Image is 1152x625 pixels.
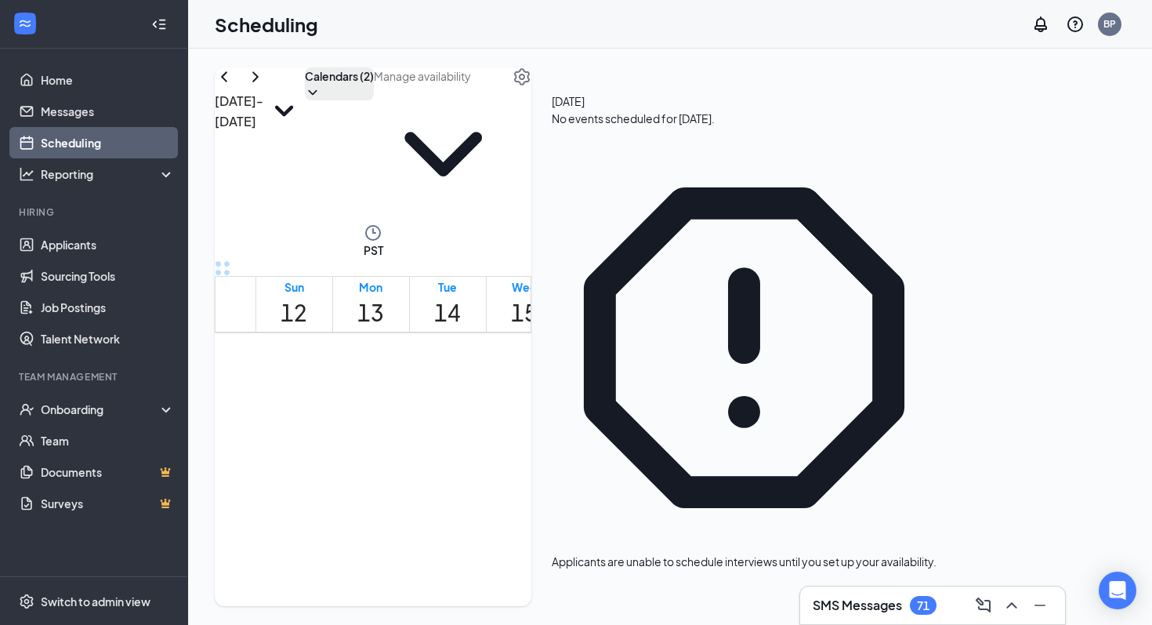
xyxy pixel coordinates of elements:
span: PST [364,242,383,258]
svg: Clock [364,223,382,242]
a: DocumentsCrown [41,456,175,488]
a: Job Postings [41,292,175,323]
span: No events scheduled for [DATE]. [552,110,936,127]
a: SurveysCrown [41,488,175,519]
h1: 14 [434,296,461,330]
h1: 15 [511,296,538,330]
svg: ComposeMessage [974,596,993,615]
a: Home [41,64,175,96]
svg: SmallChevronDown [263,90,305,132]
div: Wed [511,278,538,296]
a: Applicants [41,229,175,260]
svg: ChevronDown [305,85,321,100]
button: Minimize [1027,593,1052,618]
button: ChevronUp [999,593,1024,618]
a: Messages [41,96,175,127]
h1: Scheduling [215,11,318,38]
svg: Error [552,155,936,540]
a: October 14, 2025 [431,277,464,332]
div: Reporting [41,166,176,182]
h1: 12 [281,296,307,330]
svg: Minimize [1031,596,1049,615]
svg: ChevronDown [374,85,513,223]
h3: SMS Messages [813,597,902,614]
a: Sourcing Tools [41,260,175,292]
input: Manage availability [374,67,513,85]
a: Talent Network [41,323,175,354]
svg: Notifications [1031,15,1050,34]
svg: Settings [513,67,531,86]
div: Mon [357,278,384,296]
div: Sun [281,278,307,296]
svg: ChevronRight [246,67,265,86]
svg: UserCheck [19,402,34,417]
div: Team Management [19,370,172,383]
svg: QuestionInfo [1066,15,1085,34]
svg: ChevronLeft [215,67,234,86]
div: 71 [917,599,929,612]
div: BP [1103,17,1116,31]
div: Open Intercom Messenger [1099,572,1136,609]
svg: WorkstreamLogo [17,16,33,31]
div: Tue [434,278,461,296]
svg: Collapse [151,16,167,32]
button: Calendars (2)ChevronDown [305,67,374,100]
svg: Settings [19,594,34,609]
a: October 15, 2025 [508,277,541,332]
svg: ChevronUp [1002,596,1021,615]
a: October 13, 2025 [354,277,387,332]
div: Hiring [19,205,172,219]
a: October 12, 2025 [277,277,310,332]
div: Applicants are unable to schedule interviews until you set up your availability. [552,553,936,570]
a: Team [41,425,175,456]
div: Onboarding [41,402,161,417]
h3: [DATE] - [DATE] [215,91,263,131]
div: Switch to admin view [41,594,150,609]
svg: Analysis [19,166,34,182]
span: [DATE] [552,93,936,110]
h1: 13 [357,296,384,330]
a: Settings [513,67,531,223]
a: Scheduling [41,127,175,158]
button: ComposeMessage [971,593,996,618]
